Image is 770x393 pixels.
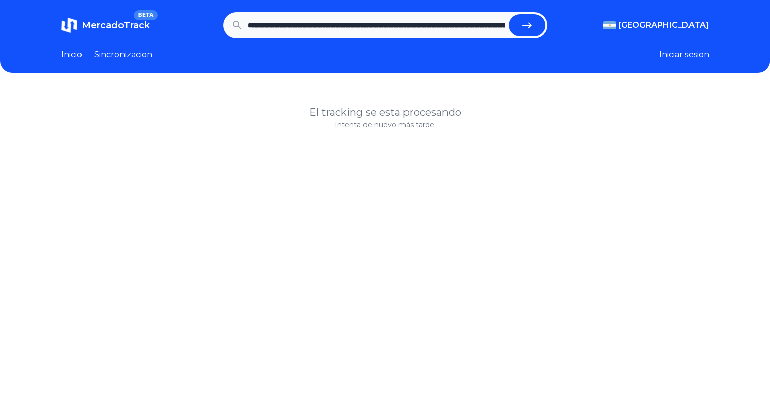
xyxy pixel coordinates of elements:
img: Argentina [603,21,616,29]
a: MercadoTrackBETA [61,17,150,33]
span: [GEOGRAPHIC_DATA] [618,19,709,31]
img: MercadoTrack [61,17,77,33]
a: Sincronizacion [94,49,152,61]
p: Intenta de nuevo más tarde. [61,120,709,130]
h1: El tracking se esta procesando [61,105,709,120]
a: Inicio [61,49,82,61]
span: BETA [134,10,157,20]
span: MercadoTrack [82,20,150,31]
button: Iniciar sesion [659,49,709,61]
button: [GEOGRAPHIC_DATA] [603,19,709,31]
